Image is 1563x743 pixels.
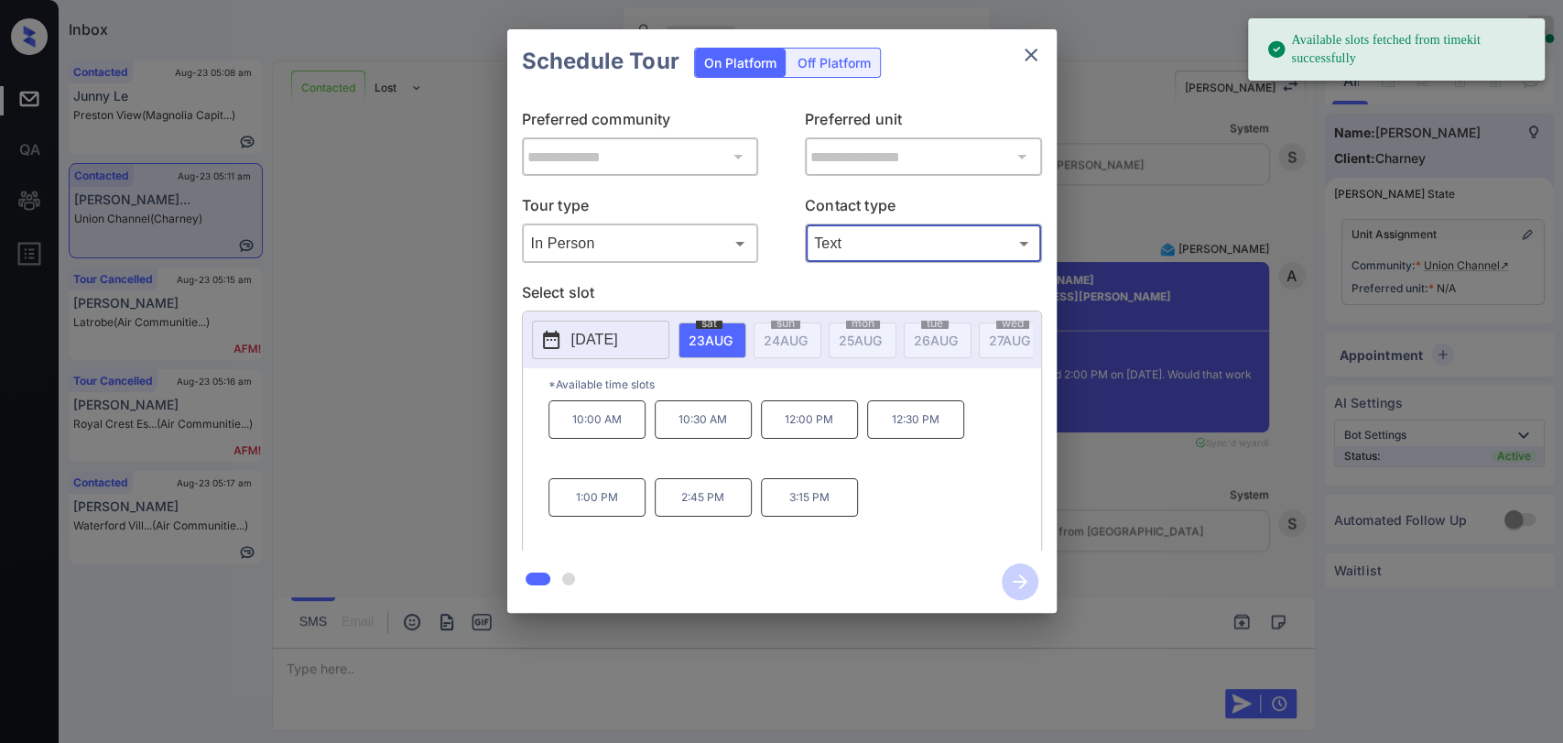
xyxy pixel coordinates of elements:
[805,194,1042,224] p: Contact type
[761,478,858,517] p: 3:15 PM
[548,400,646,439] p: 10:00 AM
[548,478,646,517] p: 1:00 PM
[655,478,752,517] p: 2:45 PM
[788,49,880,77] div: Off Platform
[1266,24,1530,75] div: Available slots fetched from timekit successfully
[526,228,754,258] div: In Person
[867,400,964,439] p: 12:30 PM
[522,281,1042,311] p: Select slot
[805,108,1042,137] p: Preferred unit
[548,368,1041,400] p: *Available time slots
[522,194,759,224] p: Tour type
[689,333,733,348] span: 23 AUG
[678,322,746,358] div: date-select
[809,228,1037,258] div: Text
[571,329,618,351] p: [DATE]
[761,400,858,439] p: 12:00 PM
[522,108,759,137] p: Preferred community
[695,49,786,77] div: On Platform
[655,400,752,439] p: 10:30 AM
[507,29,694,93] h2: Schedule Tour
[696,318,722,329] span: sat
[532,321,669,359] button: [DATE]
[1013,37,1049,73] button: close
